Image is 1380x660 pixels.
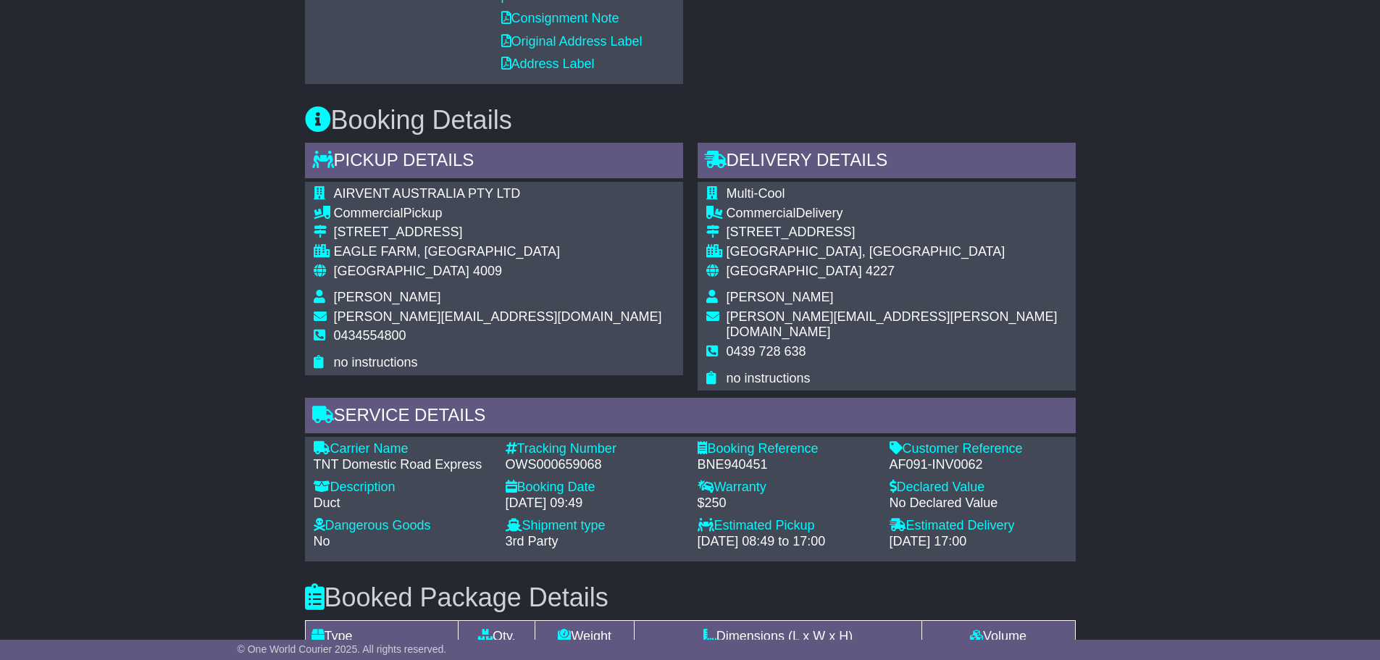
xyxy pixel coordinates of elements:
span: Commercial [727,206,796,220]
div: Pickup [334,206,662,222]
span: [GEOGRAPHIC_DATA] [334,264,469,278]
span: no instructions [727,371,811,385]
h3: Booked Package Details [305,583,1076,612]
div: Customer Reference [890,441,1067,457]
span: 0439 728 638 [727,344,806,359]
span: [PERSON_NAME] [727,290,834,304]
div: Pickup Details [305,143,683,182]
div: Tracking Number [506,441,683,457]
td: Dimensions (L x W x H) [635,621,921,653]
div: Duct [314,496,491,511]
td: Volume [921,621,1075,653]
div: EAGLE FARM, [GEOGRAPHIC_DATA] [334,244,662,260]
div: Warranty [698,480,875,496]
span: [GEOGRAPHIC_DATA] [727,264,862,278]
span: no instructions [334,355,418,369]
div: Declared Value [890,480,1067,496]
div: Booking Date [506,480,683,496]
div: Delivery [727,206,1067,222]
span: [PERSON_NAME] [334,290,441,304]
div: [DATE] 08:49 to 17:00 [698,534,875,550]
div: Booking Reference [698,441,875,457]
a: Address Label [501,57,595,71]
div: Description [314,480,491,496]
div: Delivery Details [698,143,1076,182]
a: Consignment Note [501,11,619,25]
div: Estimated Pickup [698,518,875,534]
span: 4009 [473,264,502,278]
a: Original Address Label [501,34,643,49]
span: Commercial [334,206,403,220]
td: Type [305,621,459,653]
span: 0434554800 [334,328,406,343]
td: Qty. [459,621,535,653]
div: Shipment type [506,518,683,534]
h3: Booking Details [305,106,1076,135]
div: [DATE] 09:49 [506,496,683,511]
span: Multi-Cool [727,186,785,201]
div: [DATE] 17:00 [890,534,1067,550]
div: Service Details [305,398,1076,437]
div: No Declared Value [890,496,1067,511]
div: OWS000659068 [506,457,683,473]
span: AIRVENT AUSTRALIA PTY LTD [334,186,521,201]
div: Estimated Delivery [890,518,1067,534]
span: 4227 [866,264,895,278]
div: [STREET_ADDRESS] [727,225,1067,241]
div: [GEOGRAPHIC_DATA], [GEOGRAPHIC_DATA] [727,244,1067,260]
div: TNT Domestic Road Express [314,457,491,473]
div: AF091-INV0062 [890,457,1067,473]
div: Dangerous Goods [314,518,491,534]
td: Weight [535,621,635,653]
div: BNE940451 [698,457,875,473]
div: Carrier Name [314,441,491,457]
span: [PERSON_NAME][EMAIL_ADDRESS][PERSON_NAME][DOMAIN_NAME] [727,309,1058,340]
div: [STREET_ADDRESS] [334,225,662,241]
div: $250 [698,496,875,511]
span: [PERSON_NAME][EMAIL_ADDRESS][DOMAIN_NAME] [334,309,662,324]
span: No [314,534,330,548]
span: © One World Courier 2025. All rights reserved. [238,643,447,655]
span: 3rd Party [506,534,559,548]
